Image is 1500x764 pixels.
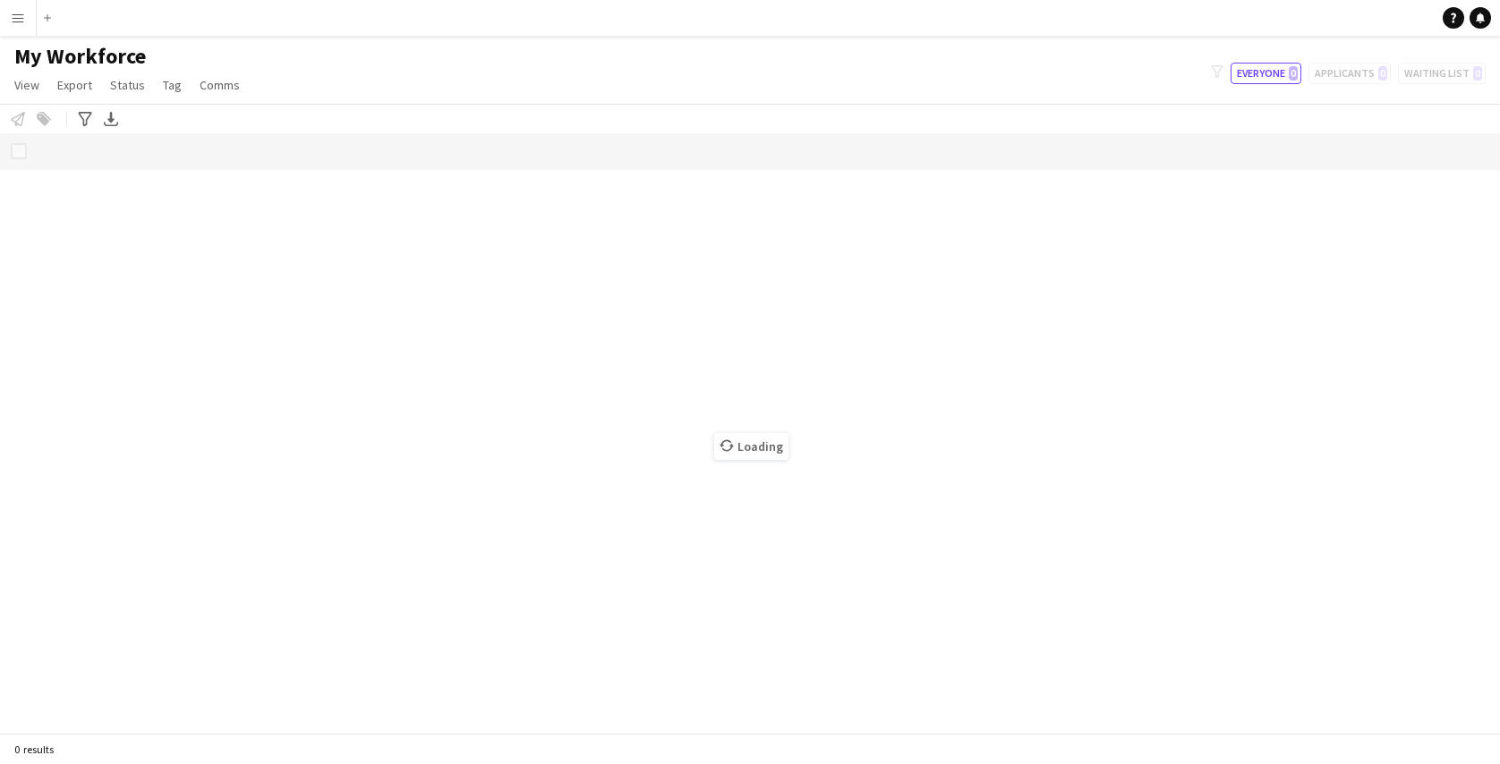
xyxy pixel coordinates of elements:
[1231,63,1301,84] button: Everyone0
[103,73,152,97] a: Status
[1289,66,1298,81] span: 0
[57,77,92,93] span: Export
[7,73,47,97] a: View
[156,73,189,97] a: Tag
[14,43,146,70] span: My Workforce
[14,77,39,93] span: View
[50,73,99,97] a: Export
[74,108,96,130] app-action-btn: Advanced filters
[100,108,122,130] app-action-btn: Export XLSX
[200,77,240,93] span: Comms
[163,77,182,93] span: Tag
[714,433,788,460] span: Loading
[110,77,145,93] span: Status
[192,73,247,97] a: Comms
